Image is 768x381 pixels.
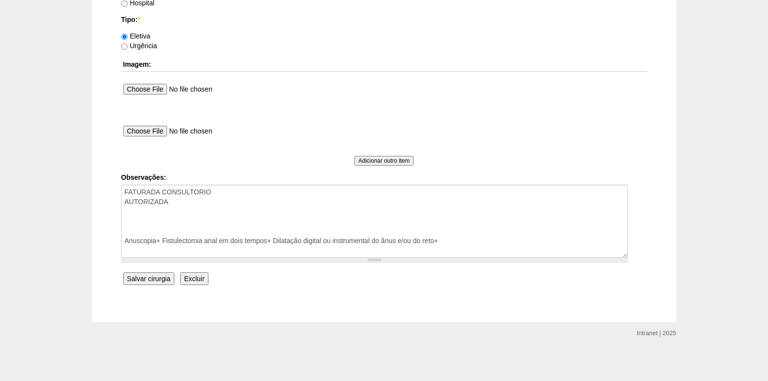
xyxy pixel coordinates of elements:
label: Tipo: [121,15,647,24]
label: Eletiva [121,32,150,40]
label: Observações: [121,172,647,182]
textarea: FATURADA CONSULTORIO AUTORIZADA ligo para confirmar a data via telefone Cleide- horário disp as 0... [121,185,628,258]
div: Intranet | 2025 [637,328,676,338]
input: Hospital [121,0,128,7]
input: Excluir [180,272,208,285]
span: Este campo é obrigatório. [137,16,140,23]
input: Urgência [121,43,128,50]
th: Imagem: [121,57,647,72]
input: Eletiva [121,34,128,40]
input: Salvar cirurgia [123,272,174,285]
input: Adicionar outro item [355,156,414,166]
label: Urgência [121,42,157,50]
